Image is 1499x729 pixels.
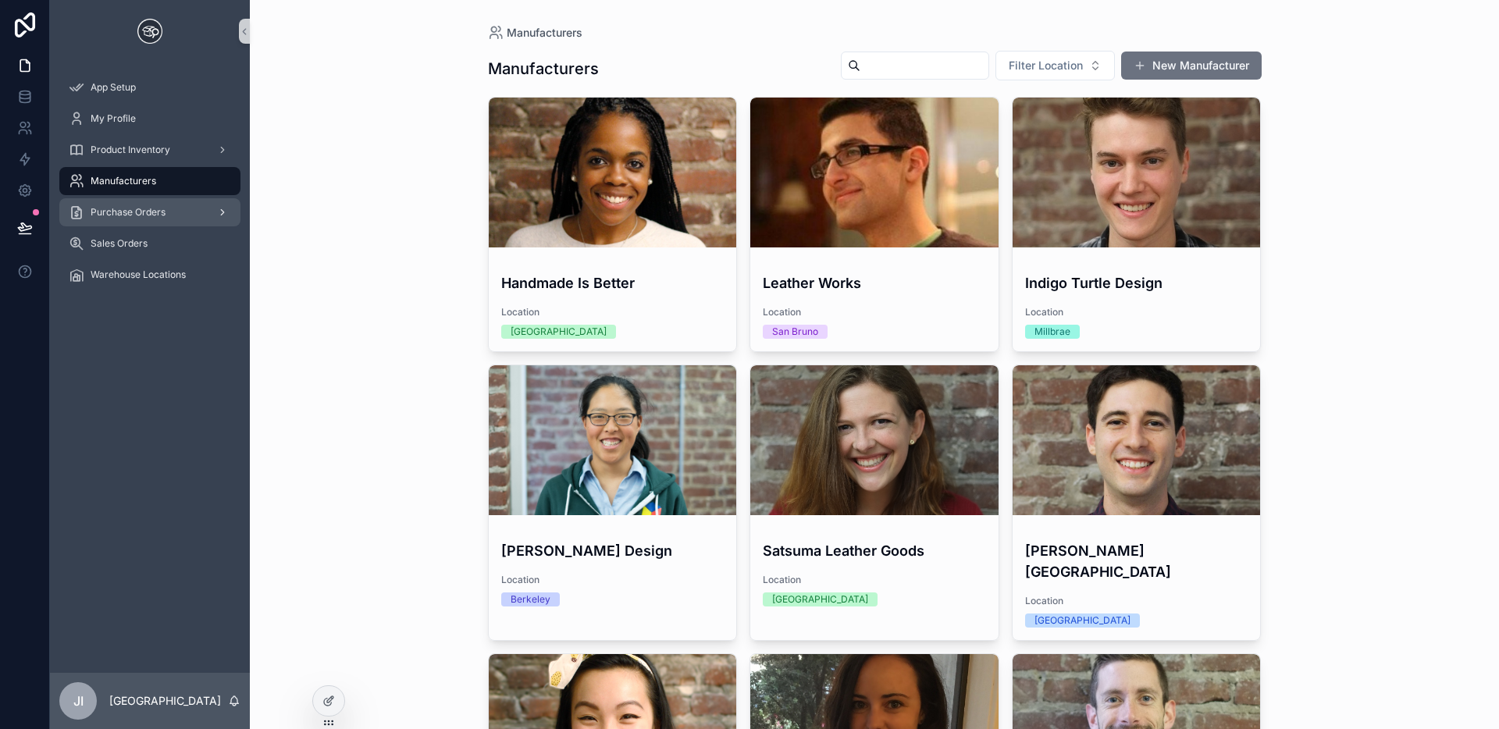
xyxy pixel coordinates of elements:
h4: Handmade Is Better [501,272,725,293]
a: Warehouse Locations [59,261,240,289]
span: Product Inventory [91,144,170,156]
div: scrollable content [50,62,250,309]
div: FjUNx5pZSWOuRz8YdSTa_full_bzbkmOSRAmdqUjSibe7P_full_AE0XdtyDSOHMqi9okTu4_full_patricia_headshot.jpg [489,365,737,515]
div: SmgCu215RTG3js9cc65e_full_ve13PvZVQqGuPMBnwepW_full_zoelle_headshot.jpg [750,365,999,515]
span: Filter Location [1009,58,1083,73]
span: Sales Orders [91,237,148,250]
span: Purchase Orders [91,206,166,219]
h4: Satsuma Leather Goods [763,540,986,561]
div: [GEOGRAPHIC_DATA] [1034,613,1130,628]
a: My Profile [59,105,240,133]
a: [PERSON_NAME] DesignLocationBerkeley [488,364,738,641]
h1: Manufacturers [488,58,599,80]
a: Product Inventory [59,136,240,164]
a: Sales Orders [59,229,240,258]
div: 6aJWeKLaQfGk2Pp2yyHZ_full_8nH76ddQgW6QO5Pa3Ieg_full_kasra_headshot.jpg [750,98,999,247]
a: [PERSON_NAME][GEOGRAPHIC_DATA]Location[GEOGRAPHIC_DATA] [1012,364,1262,641]
a: Leather WorksLocationSan Bruno [749,97,999,352]
p: [GEOGRAPHIC_DATA] [109,693,221,709]
span: Location [501,306,725,318]
div: CDVIxH8FTTOeD36iyo6F_full_6Z1D4flZSKuDBYu6WP7S_full_ben_headshot.jpg [1013,98,1261,247]
a: Manufacturers [59,167,240,195]
div: Millbrae [1034,325,1070,339]
span: Manufacturers [507,25,582,41]
span: Manufacturers [91,175,156,187]
div: cHQzxS2gT2fq9OBIOLSG_full_fLaiEw6qRbS7ACKLML5R_full_eden_headshot.jpg [1013,365,1261,515]
button: Select Button [995,51,1115,80]
h4: [PERSON_NAME][GEOGRAPHIC_DATA] [1025,540,1248,582]
img: App logo [137,19,162,44]
span: Location [501,574,725,586]
a: Purchase Orders [59,198,240,226]
div: bnms87XSDKxehiHltQUg_full_0yJoC28HQ3KSKwCYbFuN_full_ST_Airtable.jpg [489,98,737,247]
h4: [PERSON_NAME] Design [501,540,725,561]
span: App Setup [91,81,136,94]
span: Location [1025,306,1248,318]
div: [GEOGRAPHIC_DATA] [772,592,868,606]
span: Warehouse Locations [91,268,186,281]
a: App Setup [59,73,240,101]
span: Location [763,574,986,586]
span: Location [763,306,986,318]
div: San Bruno [772,325,818,339]
a: Indigo Turtle DesignLocationMillbrae [1012,97,1262,352]
div: [GEOGRAPHIC_DATA] [511,325,607,339]
button: New Manufacturer [1121,52,1262,80]
h4: Leather Works [763,272,986,293]
h4: Indigo Turtle Design [1025,272,1248,293]
div: Berkeley [511,592,550,606]
a: Satsuma Leather GoodsLocation[GEOGRAPHIC_DATA] [749,364,999,641]
a: Handmade Is BetterLocation[GEOGRAPHIC_DATA] [488,97,738,352]
span: JI [73,692,84,710]
span: My Profile [91,112,136,125]
a: Manufacturers [488,25,582,41]
span: Location [1025,595,1248,607]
